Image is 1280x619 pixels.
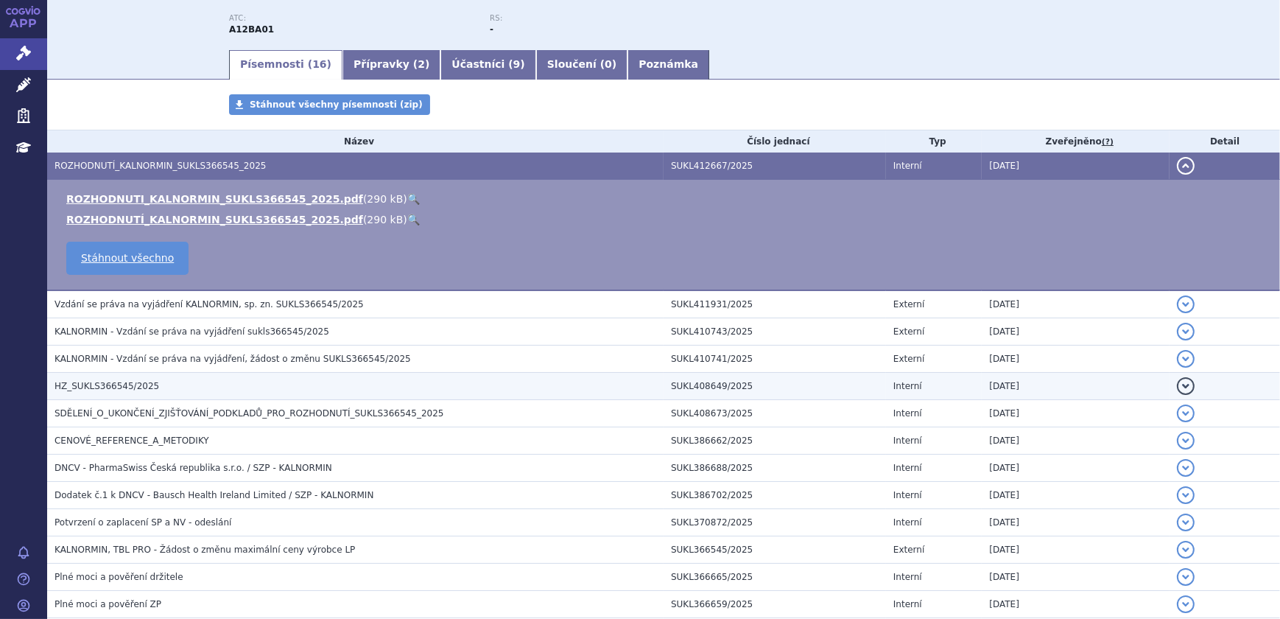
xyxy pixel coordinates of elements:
[66,192,1265,206] li: ( )
[54,326,329,337] span: KALNORMIN - Vzdání se práva na vyjádření sukls366545/2025
[627,50,709,80] a: Poznámka
[54,572,183,582] span: Plné moci a pověření držitele
[54,354,411,364] span: KALNORMIN - Vzdání se práva na vyjádření, žádost o změnu SUKLS366545/2025
[440,50,535,80] a: Účastníci (9)
[312,58,326,70] span: 16
[893,517,922,528] span: Interní
[893,408,922,419] span: Interní
[490,14,736,23] p: RS:
[893,490,922,500] span: Interní
[1177,323,1195,340] button: detail
[54,490,373,500] span: Dodatek č.1 k DNCV - Bausch Health Ireland Limited / SZP - KALNORMIN
[66,214,363,225] a: ROZHODNUTÍ_KALNORMIN_SUKLS366545_2025.pdf
[1177,459,1195,477] button: detail
[982,482,1170,509] td: [DATE]
[893,299,924,309] span: Externí
[54,436,209,446] span: CENOVÉ_REFERENCE_A_METODIKY
[54,517,231,528] span: Potvrzení o zaplacení SP a NV - odeslání
[982,290,1170,318] td: [DATE]
[490,24,493,35] strong: -
[893,326,924,337] span: Externí
[664,346,886,373] td: SUKL410741/2025
[47,130,664,153] th: Název
[982,346,1170,373] td: [DATE]
[66,212,1265,227] li: ( )
[893,545,924,555] span: Externí
[229,94,430,115] a: Stáhnout všechny písemnosti (zip)
[664,427,886,455] td: SUKL386662/2025
[66,193,363,205] a: ROZHODNUTI_KALNORMIN_SUKLS366545_2025.pdf
[982,130,1170,153] th: Zveřejněno
[893,572,922,582] span: Interní
[664,455,886,482] td: SUKL386688/2025
[229,50,342,80] a: Písemnosti (16)
[54,299,364,309] span: Vzdání se práva na vyjádření KALNORMIN, sp. zn. SUKLS366545/2025
[982,400,1170,427] td: [DATE]
[1177,514,1195,531] button: detail
[893,436,922,446] span: Interní
[664,153,886,180] td: SUKL412667/2025
[664,130,886,153] th: Číslo jednací
[1177,486,1195,504] button: detail
[664,373,886,400] td: SUKL408649/2025
[664,400,886,427] td: SUKL408673/2025
[1177,541,1195,559] button: detail
[513,58,521,70] span: 9
[664,482,886,509] td: SUKL386702/2025
[982,536,1170,564] td: [DATE]
[1177,350,1195,368] button: detail
[664,509,886,536] td: SUKL370872/2025
[982,564,1170,591] td: [DATE]
[893,161,922,171] span: Interní
[664,318,886,346] td: SUKL410743/2025
[54,381,159,391] span: HZ_SUKLS366545/2025
[664,536,886,564] td: SUKL366545/2025
[342,50,440,80] a: Přípravky (2)
[54,408,443,419] span: SDĚLENÍ_O_UKONČENÍ_ZJIŠŤOVÁNÍ_PODKLADŮ_PRO_ROZHODNUTÍ_SUKLS366545_2025
[54,545,355,555] span: KALNORMIN, TBL PRO - Žádost o změnu maximální ceny výrobce LP
[893,463,922,473] span: Interní
[407,214,420,225] a: 🔍
[982,509,1170,536] td: [DATE]
[982,455,1170,482] td: [DATE]
[982,153,1170,180] td: [DATE]
[54,463,332,473] span: DNCV - PharmaSwiss Česká republika s.r.o. / SZP - KALNORMIN
[1177,595,1195,613] button: detail
[982,591,1170,618] td: [DATE]
[66,242,189,275] a: Stáhnout všechno
[893,599,922,609] span: Interní
[1177,377,1195,395] button: detail
[367,214,403,225] span: 290 kB
[982,318,1170,346] td: [DATE]
[982,427,1170,455] td: [DATE]
[1102,137,1114,147] abbr: (?)
[886,130,982,153] th: Typ
[893,354,924,364] span: Externí
[1177,405,1195,422] button: detail
[664,591,886,618] td: SUKL366659/2025
[893,381,922,391] span: Interní
[1170,130,1280,153] th: Detail
[982,373,1170,400] td: [DATE]
[418,58,425,70] span: 2
[367,193,403,205] span: 290 kB
[229,24,274,35] strong: CHLORID DRASELNÝ
[1177,295,1195,313] button: detail
[536,50,627,80] a: Sloučení (0)
[1177,432,1195,450] button: detail
[54,161,266,171] span: ROZHODNUTÍ_KALNORMIN_SUKLS366545_2025
[407,193,420,205] a: 🔍
[605,58,612,70] span: 0
[1177,568,1195,586] button: detail
[229,14,475,23] p: ATC:
[1177,157,1195,175] button: detail
[250,99,423,110] span: Stáhnout všechny písemnosti (zip)
[664,564,886,591] td: SUKL366665/2025
[664,290,886,318] td: SUKL411931/2025
[54,599,161,609] span: Plné moci a pověření ZP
